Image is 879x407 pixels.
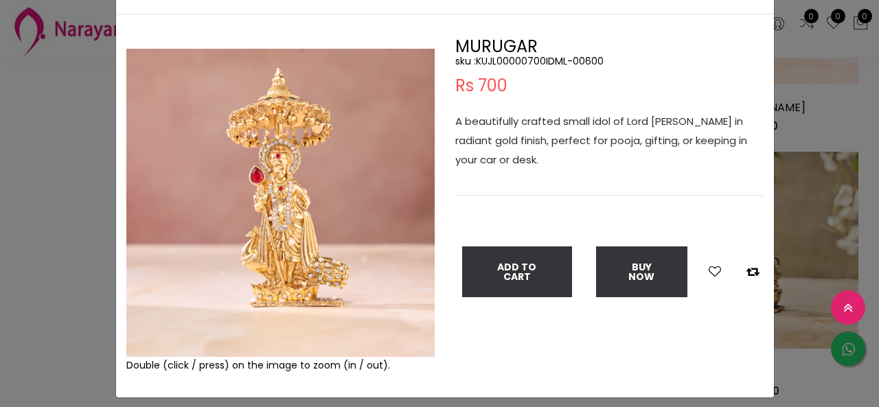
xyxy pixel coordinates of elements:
[126,49,435,357] img: Example
[742,263,764,281] button: Add to compare
[462,246,572,297] button: Add To Cart
[455,78,507,94] span: Rs 700
[705,263,725,281] button: Add to wishlist
[455,55,764,67] h5: sku : KUJL00000700IDML-00600
[455,112,764,170] p: A beautifully crafted small idol of Lord [PERSON_NAME] in radiant gold finish, perfect for pooja,...
[596,246,687,297] button: Buy Now
[126,357,435,373] div: Double (click / press) on the image to zoom (in / out).
[455,38,764,55] h2: MURUGAR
